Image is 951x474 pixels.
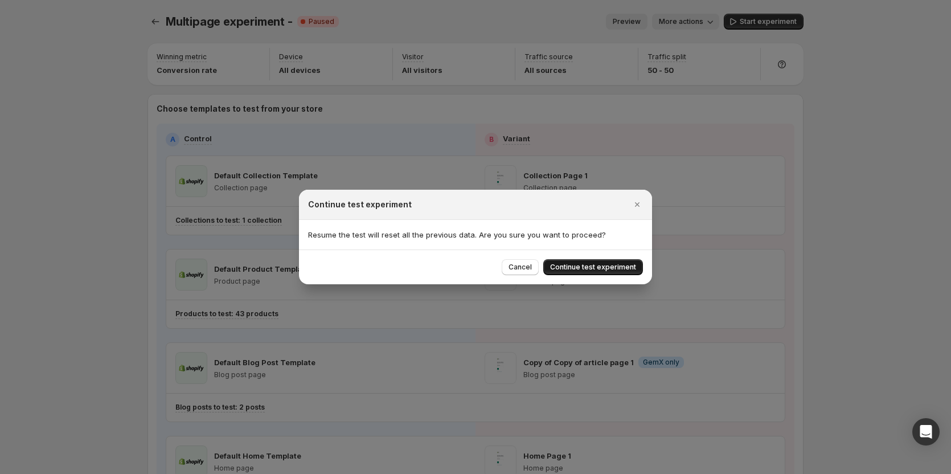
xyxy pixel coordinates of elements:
[502,259,539,275] button: Cancel
[629,197,645,213] button: Close
[308,229,643,240] p: Resume the test will reset all the previous data. Are you sure you want to proceed?
[550,263,636,272] span: Continue test experiment
[308,199,412,210] h2: Continue test experiment
[543,259,643,275] button: Continue test experiment
[509,263,532,272] span: Cancel
[912,418,940,446] div: Open Intercom Messenger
